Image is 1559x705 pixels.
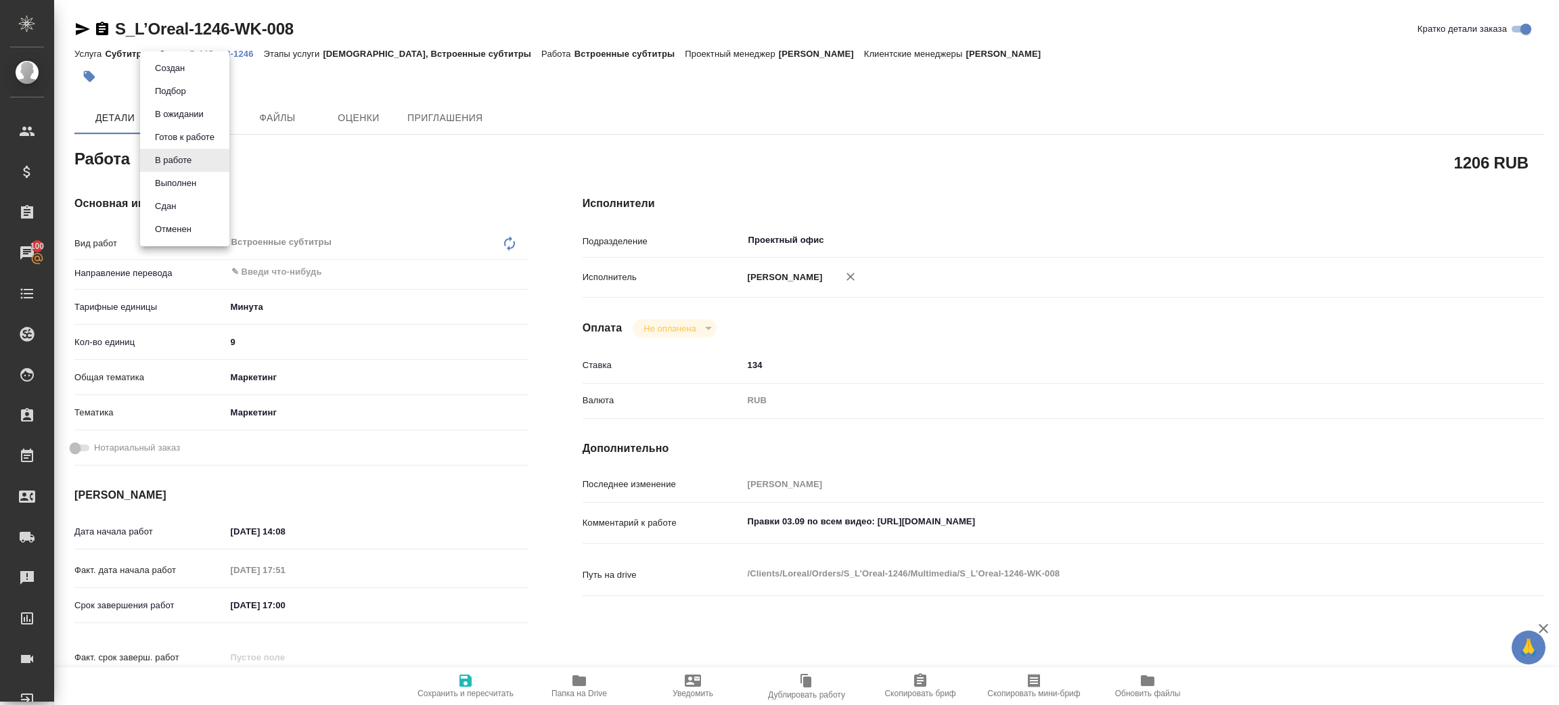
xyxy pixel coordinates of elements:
[151,199,180,214] button: Сдан
[151,61,189,76] button: Создан
[151,130,219,145] button: Готов к работе
[151,222,196,237] button: Отменен
[151,84,190,99] button: Подбор
[151,107,208,122] button: В ожидании
[151,176,200,191] button: Выполнен
[151,153,196,168] button: В работе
